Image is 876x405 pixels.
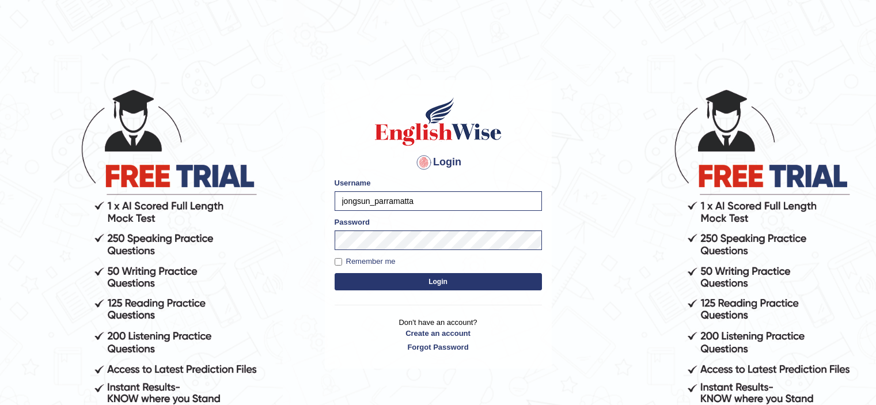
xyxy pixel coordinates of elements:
button: Login [335,273,542,290]
a: Forgot Password [335,342,542,353]
label: Remember me [335,256,396,267]
a: Create an account [335,328,542,339]
label: Password [335,217,370,228]
img: Logo of English Wise sign in for intelligent practice with AI [373,96,504,147]
p: Don't have an account? [335,317,542,353]
label: Username [335,177,371,188]
h4: Login [335,153,542,172]
input: Remember me [335,258,342,266]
